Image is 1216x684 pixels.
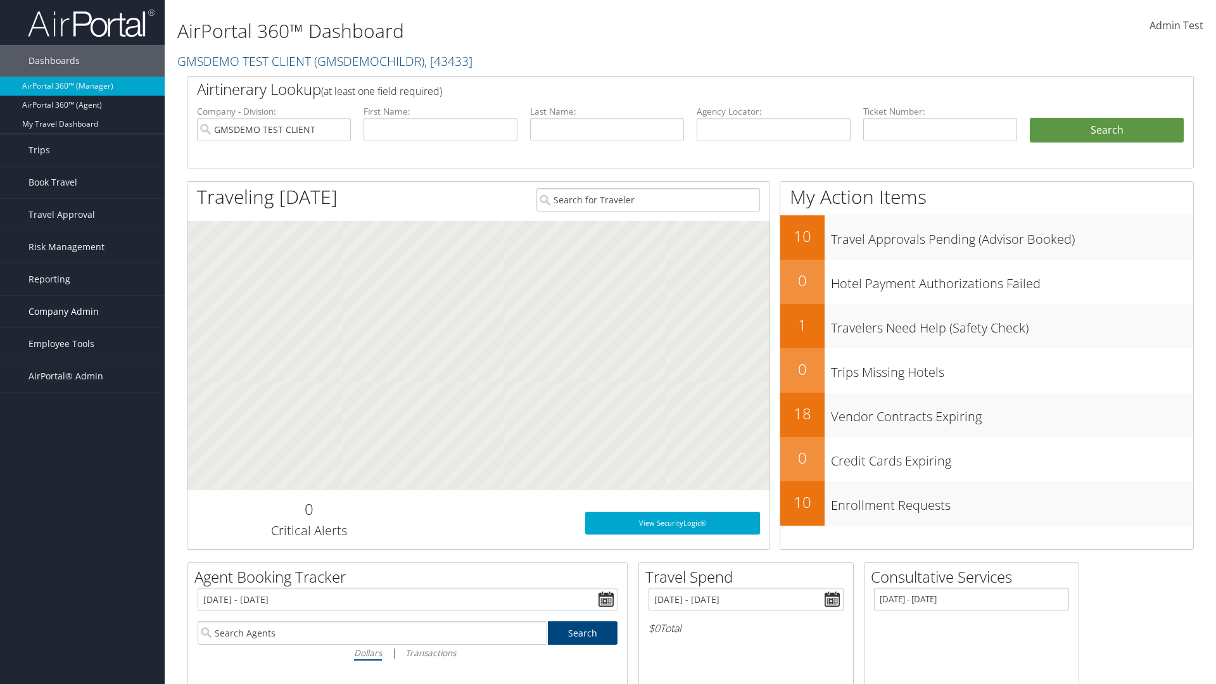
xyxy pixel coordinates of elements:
[321,84,442,98] span: (at least one field required)
[314,53,424,70] span: ( GMSDEMOCHILDR )
[28,296,99,327] span: Company Admin
[780,393,1193,437] a: 18Vendor Contracts Expiring
[780,348,1193,393] a: 0Trips Missing Hotels
[28,360,103,392] span: AirPortal® Admin
[364,105,517,118] label: First Name:
[780,437,1193,481] a: 0Credit Cards Expiring
[780,215,1193,260] a: 10Travel Approvals Pending (Advisor Booked)
[649,621,844,635] h6: Total
[177,18,861,44] h1: AirPortal 360™ Dashboard
[1030,118,1184,143] button: Search
[28,328,94,360] span: Employee Tools
[28,45,80,77] span: Dashboards
[197,498,421,520] h2: 0
[197,522,421,540] h3: Critical Alerts
[780,481,1193,526] a: 10Enrollment Requests
[831,402,1193,426] h3: Vendor Contracts Expiring
[645,566,853,588] h2: Travel Spend
[405,647,456,659] i: Transactions
[780,225,825,247] h2: 10
[28,199,95,231] span: Travel Approval
[780,358,825,380] h2: 0
[585,512,760,535] a: View SecurityLogic®
[536,188,760,212] input: Search for Traveler
[697,105,851,118] label: Agency Locator:
[548,621,618,645] a: Search
[28,263,70,295] span: Reporting
[780,304,1193,348] a: 1Travelers Need Help (Safety Check)
[194,566,627,588] h2: Agent Booking Tracker
[780,184,1193,210] h1: My Action Items
[780,314,825,336] h2: 1
[198,621,547,645] input: Search Agents
[354,647,382,659] i: Dollars
[28,167,77,198] span: Book Travel
[831,357,1193,381] h3: Trips Missing Hotels
[197,184,338,210] h1: Traveling [DATE]
[831,224,1193,248] h3: Travel Approvals Pending (Advisor Booked)
[780,447,825,469] h2: 0
[1149,6,1203,46] a: Admin Test
[831,490,1193,514] h3: Enrollment Requests
[177,53,472,70] a: GMSDEMO TEST CLIENT
[424,53,472,70] span: , [ 43433 ]
[831,269,1193,293] h3: Hotel Payment Authorizations Failed
[831,446,1193,470] h3: Credit Cards Expiring
[649,621,660,635] span: $0
[198,645,617,661] div: |
[831,313,1193,337] h3: Travelers Need Help (Safety Check)
[780,260,1193,304] a: 0Hotel Payment Authorizations Failed
[780,491,825,513] h2: 10
[780,403,825,424] h2: 18
[197,79,1100,100] h2: Airtinerary Lookup
[28,8,155,38] img: airportal-logo.png
[530,105,684,118] label: Last Name:
[863,105,1017,118] label: Ticket Number:
[780,270,825,291] h2: 0
[28,134,50,166] span: Trips
[197,105,351,118] label: Company - Division:
[871,566,1079,588] h2: Consultative Services
[1149,18,1203,32] span: Admin Test
[28,231,104,263] span: Risk Management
